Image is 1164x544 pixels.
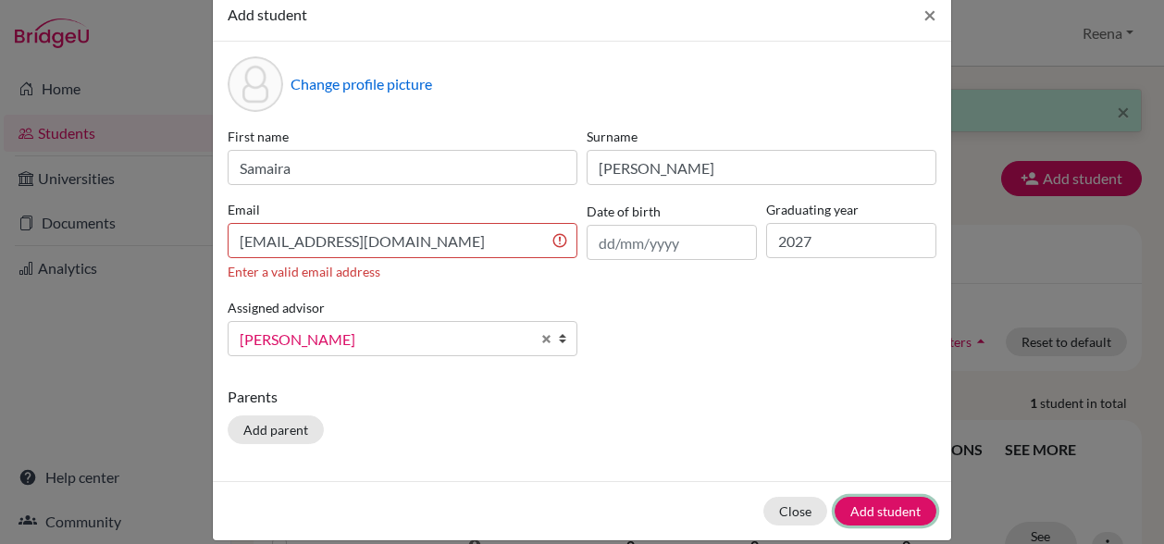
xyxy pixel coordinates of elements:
label: Date of birth [587,202,661,221]
label: Email [228,200,577,219]
p: Parents [228,386,936,408]
label: Graduating year [766,200,936,219]
label: Assigned advisor [228,298,325,317]
label: First name [228,127,577,146]
div: Enter a valid email address [228,262,577,281]
div: Profile picture [228,56,283,112]
button: Add student [835,497,936,525]
input: dd/mm/yyyy [587,225,757,260]
span: × [923,1,936,28]
label: Surname [587,127,936,146]
button: Add parent [228,415,324,444]
span: Add student [228,6,307,23]
span: [PERSON_NAME] [240,328,530,352]
button: Close [763,497,827,525]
